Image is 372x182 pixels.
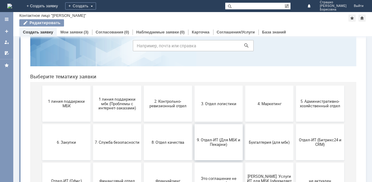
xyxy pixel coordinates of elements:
button: 4. Маркетинг [220,72,268,108]
button: Отдел-ИТ (Битрикс24 и CRM) [271,111,319,147]
div: (0) [180,30,184,34]
span: Это соглашение не активно! [171,163,216,172]
div: Создать [65,2,96,10]
div: Сделать домашней страницей [358,14,366,22]
a: Карточка [192,30,209,34]
div: Контактное лицо "[PERSON_NAME]" [19,13,86,18]
a: Мои заявки [2,37,11,47]
a: База знаний [262,30,286,34]
span: 8. Отдел качества [120,127,165,131]
a: Согласования [96,30,123,34]
a: Соглашения/Услуги [217,30,255,34]
header: Выберите тематику заявки [5,60,331,66]
a: Мои согласования [2,48,11,58]
span: 9. Отдел-ИТ (Для МБК и Пекарни) [171,124,216,133]
span: 3. Отдел логистики [171,88,216,93]
a: Мои заявки [60,30,83,34]
span: 1 линия поддержки МБК [19,86,63,95]
span: не актуален [272,165,317,170]
span: 7. Служба безопасности [69,127,114,131]
span: 5. Административно-хозяйственный отдел [272,86,317,95]
span: [PERSON_NAME]. Услуги ИТ для МБК (оформляет L1) [222,161,266,174]
a: Наблюдаемые заявки [136,30,179,34]
span: [PERSON_NAME] [320,4,347,8]
button: 1 линия поддержки МБК [17,72,65,108]
span: 2. Контрольно-ревизионный отдел [120,86,165,95]
label: Воспользуйтесь поиском [107,15,228,21]
span: Отдел-ИТ (Битрикс24 и CRM) [272,124,317,133]
span: Борисовна [320,8,347,11]
span: 4. Маркетинг [222,88,266,93]
span: Страшко [320,1,347,4]
button: 1 линия поддержки мбк (Проблемы с интернет-заказами) [68,72,116,108]
span: Расширенный поиск [284,3,290,8]
span: Бухгалтерия (для мбк) [222,127,266,131]
span: Отдел-ИТ (Офис) [19,165,63,170]
input: Например, почта или справка [107,27,228,38]
span: 6. Закупки [19,127,63,131]
div: Добавить в избранное [348,14,356,22]
span: Франчайзинг [120,165,165,170]
a: Перейти на домашнюю страницу [7,4,12,8]
button: 7. Служба безопасности [68,111,116,147]
div: (3) [84,30,88,34]
img: logo [7,4,12,8]
button: 8. Отдел качества [118,111,167,147]
button: 9. Отдел-ИТ (Для МБК и Пекарни) [169,111,217,147]
a: Создать заявку [2,27,11,36]
button: 3. Отдел логистики [169,72,217,108]
button: 5. Административно-хозяйственный отдел [271,72,319,108]
button: Бухгалтерия (для мбк) [220,111,268,147]
a: Создать заявку [23,30,53,34]
button: 6. Закупки [17,111,65,147]
div: (0) [124,30,129,34]
span: Финансовый отдел [69,165,114,170]
span: 1 линия поддержки мбк (Проблемы с интернет-заказами) [69,83,114,97]
button: 2. Контрольно-ревизионный отдел [118,72,167,108]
